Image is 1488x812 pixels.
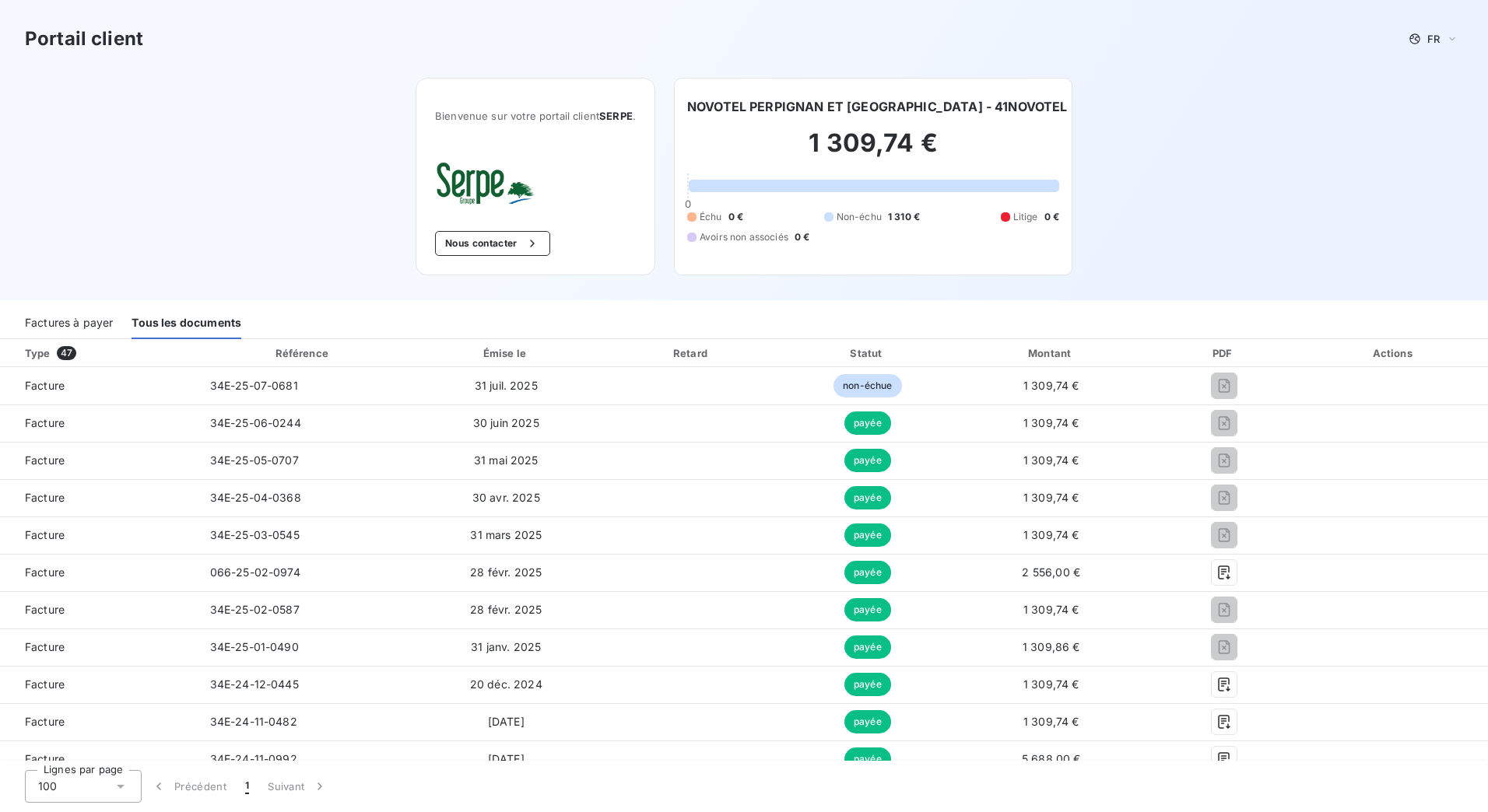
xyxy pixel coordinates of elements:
[844,635,891,659] span: payée
[236,770,258,803] button: 1
[1023,416,1079,429] span: 1 309,74 €
[470,603,542,616] span: 28 févr. 2025
[210,752,297,765] span: 34E-24-11-0992
[210,379,298,392] span: 34E-25-07-0681
[12,602,185,618] span: Facture
[258,770,337,803] button: Suivant
[12,714,185,730] span: Facture
[1023,677,1079,691] span: 1 309,74 €
[210,453,299,467] span: 34E-25-05-0707
[12,378,185,394] span: Facture
[474,453,539,467] span: 31 mai 2025
[12,527,185,543] span: Facture
[412,345,600,361] div: Émise le
[784,345,951,361] div: Statut
[844,411,891,435] span: payée
[1023,528,1079,541] span: 1 309,74 €
[837,210,882,224] span: Non-échu
[685,198,691,210] span: 0
[435,159,535,206] img: Company logo
[795,230,809,244] span: 0 €
[888,210,920,224] span: 1 310 €
[844,449,891,472] span: payée
[210,603,300,616] span: 34E-25-02-0587
[488,752,525,765] span: [DATE]
[844,523,891,547] span: payée
[1151,345,1297,361] div: PDF
[1023,603,1079,616] span: 1 309,74 €
[210,640,299,653] span: 34E-25-01-0490
[38,779,57,794] span: 100
[12,751,185,767] span: Facture
[12,565,185,580] span: Facture
[687,128,1059,174] h2: 1 309,74 €
[132,306,241,339] div: Tous les documents
[210,416,301,429] span: 34E-25-06-0244
[1023,640,1080,653] span: 1 309,86 €
[1023,379,1079,392] span: 1 309,74 €
[210,528,300,541] span: 34E-25-03-0545
[728,210,743,224] span: 0 €
[25,25,143,53] h3: Portail client
[470,565,542,579] span: 28 févr. 2025
[470,677,542,691] span: 20 déc. 2024
[833,374,901,397] span: non-échue
[1304,345,1485,361] div: Actions
[599,110,633,122] span: SERPE
[210,565,300,579] span: 066-25-02-0974
[25,306,113,339] div: Factures à payer
[12,453,185,468] span: Facture
[142,770,236,803] button: Précédent
[844,673,891,696] span: payée
[957,345,1145,361] div: Montant
[1427,33,1440,45] span: FR
[275,347,328,359] div: Référence
[245,779,249,794] span: 1
[12,490,185,506] span: Facture
[471,640,541,653] span: 31 janv. 2025
[210,491,301,504] span: 34E-25-04-0368
[1022,565,1080,579] span: 2 556,00 €
[488,715,525,728] span: [DATE]
[844,747,891,771] span: payée
[435,231,550,256] button: Nous contacter
[1044,210,1059,224] span: 0 €
[606,345,778,361] div: Retard
[210,677,299,691] span: 34E-24-12-0445
[57,346,76,360] span: 47
[16,345,195,361] div: Type
[1023,715,1079,728] span: 1 309,74 €
[1022,752,1081,765] span: 5 688,00 €
[844,486,891,509] span: payée
[470,528,542,541] span: 31 mars 2025
[844,710,891,733] span: payée
[12,677,185,692] span: Facture
[472,491,540,504] span: 30 avr. 2025
[687,97,1068,116] h6: NOVOTEL PERPIGNAN ET [GEOGRAPHIC_DATA] - 41NOVOTEL
[12,639,185,655] span: Facture
[700,210,722,224] span: Échu
[844,561,891,584] span: payée
[473,416,539,429] span: 30 juin 2025
[475,379,538,392] span: 31 juil. 2025
[1023,491,1079,504] span: 1 309,74 €
[844,598,891,621] span: payée
[12,415,185,431] span: Facture
[210,715,297,728] span: 34E-24-11-0482
[435,110,636,122] span: Bienvenue sur votre portail client .
[1023,453,1079,467] span: 1 309,74 €
[1013,210,1038,224] span: Litige
[700,230,788,244] span: Avoirs non associés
